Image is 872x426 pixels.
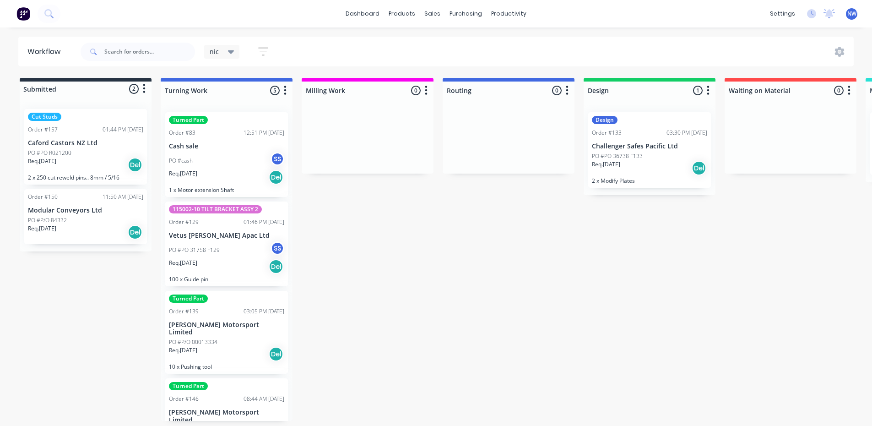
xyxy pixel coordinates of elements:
a: dashboard [341,7,384,21]
div: Order #133 [592,129,622,137]
div: SS [271,152,284,166]
div: 01:46 PM [DATE] [244,218,284,226]
div: Turned PartOrder #8312:51 PM [DATE]Cash salePO #cashSSReq.[DATE]Del1 x Motor extension Shaft [165,112,288,197]
div: 12:51 PM [DATE] [244,129,284,137]
div: 08:44 AM [DATE] [244,395,284,403]
div: Turned Part [169,295,208,303]
img: Factory [16,7,30,21]
p: 2 x Modify Plates [592,177,707,184]
p: Req. [DATE] [28,224,56,233]
div: Order #157 [28,126,58,134]
p: Challenger Safes Pacific Ltd [592,142,707,150]
div: Order #83 [169,129,195,137]
div: productivity [487,7,531,21]
div: purchasing [445,7,487,21]
p: Cash sale [169,142,284,150]
div: Del [128,225,142,240]
div: products [384,7,420,21]
span: nic [210,47,219,56]
div: 115002-10 TILT BRACKET ASSY 2 [169,205,262,213]
div: Cut Studs [28,113,61,121]
p: Modular Conveyors Ltd [28,207,143,214]
div: DesignOrder #13303:30 PM [DATE]Challenger Safes Pacific LtdPO #PO 36738 F133Req.[DATE]Del2 x Modi... [588,112,711,188]
div: sales [420,7,445,21]
p: 10 x Pushing tool [169,363,284,370]
p: Req. [DATE] [169,169,197,178]
div: Del [128,158,142,172]
p: PO #PO R021200 [28,149,71,157]
input: Search for orders... [104,43,195,61]
p: [PERSON_NAME] Motorsport Limited [169,409,284,424]
div: Del [269,170,283,185]
p: PO #P/O 00013334 [169,338,217,346]
p: 100 x Guide pin [169,276,284,283]
div: Cut StudsOrder #15701:44 PM [DATE]Caford Castors NZ LtdPO #PO R021200Req.[DATE]Del2 x 250 cut rew... [24,109,147,185]
div: Design [592,116,617,124]
div: Order #15011:50 AM [DATE]Modular Conveyors LtdPO #P/O 84332Req.[DATE]Del [24,189,147,244]
p: PO #cash [169,157,193,165]
div: Del [269,347,283,361]
div: Turned PartOrder #13903:05 PM [DATE][PERSON_NAME] Motorsport LimitedPO #P/O 00013334Req.[DATE]Del... [165,291,288,374]
p: 2 x 250 cut reweld pins.. 8mm / 5/16 [28,174,143,181]
div: Order #139 [169,307,199,316]
div: 11:50 AM [DATE] [103,193,143,201]
p: PO #P/O 84332 [28,216,67,224]
div: settings [765,7,800,21]
div: Del [269,259,283,274]
div: Turned Part [169,382,208,390]
p: Req. [DATE] [169,259,197,267]
div: Turned Part [169,116,208,124]
span: NW [847,10,856,18]
div: Order #150 [28,193,58,201]
p: PO #PO 36738 F133 [592,152,643,160]
p: Req. [DATE] [169,346,197,355]
p: 1 x Motor extension Shaft [169,186,284,193]
p: PO #PO 31758 F129 [169,246,220,254]
div: SS [271,241,284,255]
div: 03:30 PM [DATE] [666,129,707,137]
div: 01:44 PM [DATE] [103,126,143,134]
div: 115002-10 TILT BRACKET ASSY 2Order #12901:46 PM [DATE]Vetus [PERSON_NAME] Apac LtdPO #PO 31758 F1... [165,202,288,286]
p: Req. [DATE] [592,160,620,169]
div: Order #129 [169,218,199,226]
p: Caford Castors NZ Ltd [28,139,143,147]
p: [PERSON_NAME] Motorsport Limited [169,321,284,337]
div: 03:05 PM [DATE] [244,307,284,316]
p: Req. [DATE] [28,157,56,165]
p: Vetus [PERSON_NAME] Apac Ltd [169,232,284,240]
div: Del [692,161,706,175]
div: Order #146 [169,395,199,403]
div: Workflow [27,46,65,57]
